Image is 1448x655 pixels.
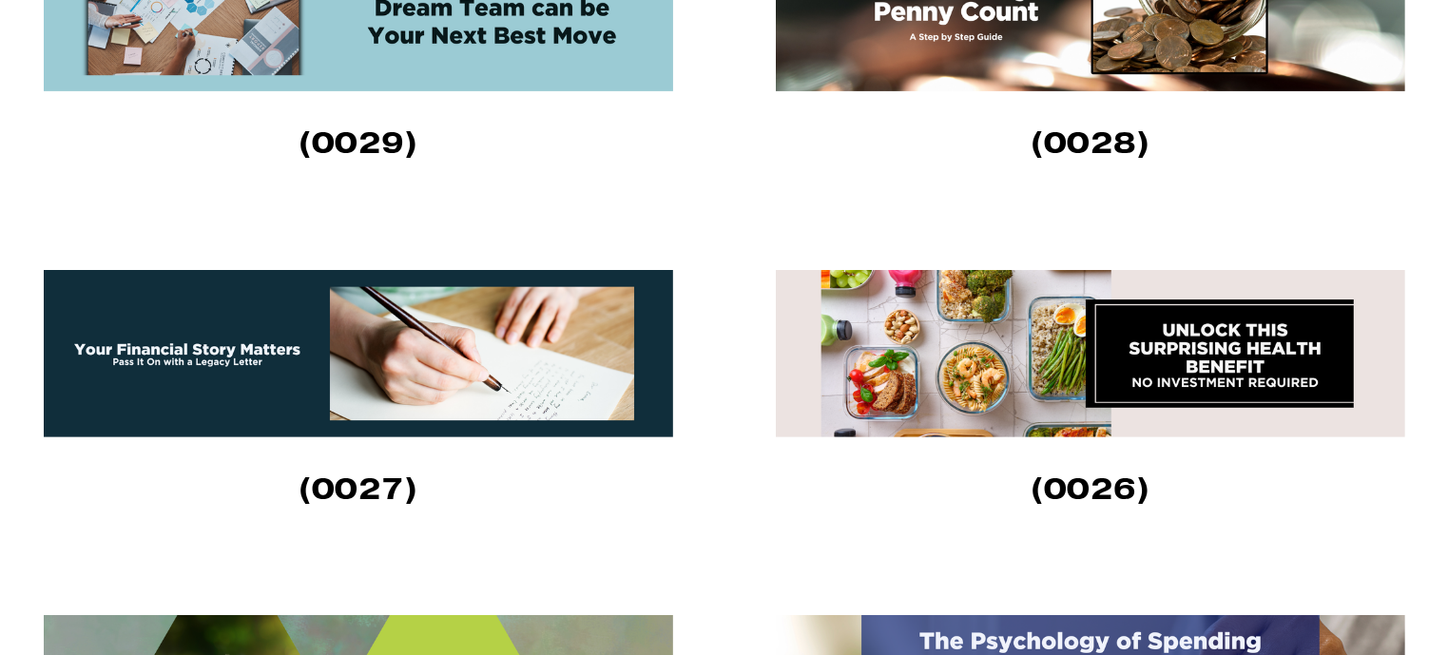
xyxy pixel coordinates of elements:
[299,470,418,508] strong: (0027)
[1031,470,1150,508] strong: (0026)
[44,270,673,437] img: Your Financial Story Matters: Pass It On with a Legacy Letter (0027) Maintaining a personal finan...
[1031,124,1150,162] strong: (0028)
[776,270,1405,437] img: Unlock this Surprising Health Benefit – No Investment Required! (0026) What if I told you I had a...
[299,124,418,162] strong: (0029)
